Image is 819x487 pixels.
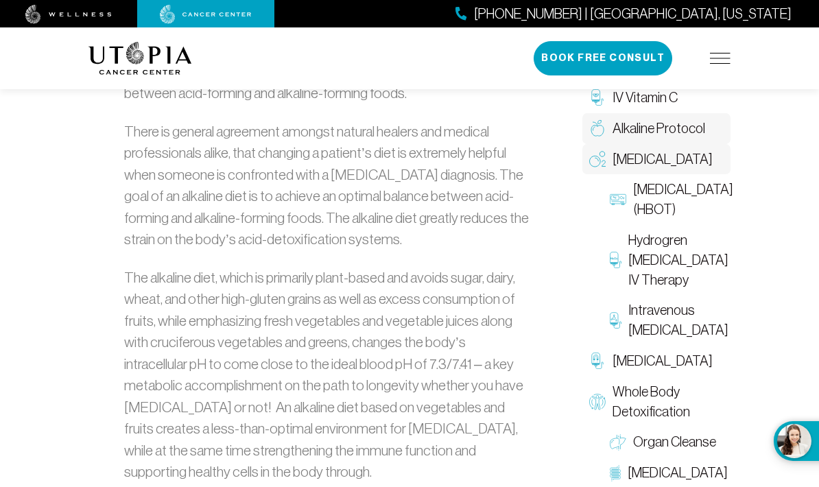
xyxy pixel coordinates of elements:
[455,4,792,24] a: [PHONE_NUMBER] | [GEOGRAPHIC_DATA], [US_STATE]
[610,434,626,451] img: Organ Cleanse
[582,346,731,377] a: [MEDICAL_DATA]
[582,144,731,175] a: [MEDICAL_DATA]
[628,463,728,483] span: [MEDICAL_DATA]
[589,120,606,136] img: Alkaline Protocol
[603,427,731,458] a: Organ Cleanse
[534,41,672,75] button: Book Free Consult
[603,295,731,346] a: Intravenous [MEDICAL_DATA]
[589,89,606,106] img: IV Vitamin C
[633,180,733,219] span: [MEDICAL_DATA] (HBOT)
[710,53,731,64] img: icon-hamburger
[160,5,252,24] img: cancer center
[582,113,731,144] a: Alkaline Protocol
[633,432,716,452] span: Organ Cleanse
[582,82,731,113] a: IV Vitamin C
[613,119,705,139] span: Alkaline Protocol
[628,300,728,340] span: Intravenous [MEDICAL_DATA]
[610,465,621,482] img: Colon Therapy
[603,225,731,295] a: Hydrogren [MEDICAL_DATA] IV Therapy
[610,252,621,268] img: Hydrogren Peroxide IV Therapy
[589,394,606,410] img: Whole Body Detoxification
[613,351,713,371] span: [MEDICAL_DATA]
[474,4,792,24] span: [PHONE_NUMBER] | [GEOGRAPHIC_DATA], [US_STATE]
[124,267,530,483] p: The alkaline diet, which is primarily plant-based and avoids sugar, dairy, wheat, and other high-...
[25,5,112,24] img: wellness
[628,230,728,289] span: Hydrogren [MEDICAL_DATA] IV Therapy
[589,151,606,167] img: Oxygen Therapy
[610,312,621,329] img: Intravenous Ozone Therapy
[582,377,731,427] a: Whole Body Detoxification
[124,121,530,250] p: There is general agreement amongst natural healers and medical professionals alike, that changing...
[613,382,724,422] span: Whole Body Detoxification
[88,42,192,75] img: logo
[603,174,731,225] a: [MEDICAL_DATA] (HBOT)
[610,191,626,208] img: Hyperbaric Oxygen Therapy (HBOT)
[613,150,713,169] span: [MEDICAL_DATA]
[589,353,606,369] img: Chelation Therapy
[613,88,678,108] span: IV Vitamin C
